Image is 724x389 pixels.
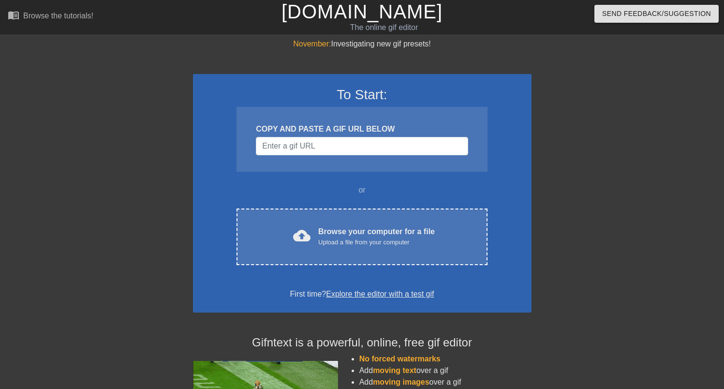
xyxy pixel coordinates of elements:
a: Browse the tutorials! [8,9,93,24]
div: Upload a file from your computer [318,238,435,247]
div: or [218,184,506,196]
h3: To Start: [206,87,519,103]
span: moving text [373,366,416,374]
div: Browse your computer for a file [318,226,435,247]
span: Send Feedback/Suggestion [602,8,711,20]
span: moving images [373,378,429,386]
li: Add over a gif [359,376,532,388]
span: menu_book [8,9,19,21]
li: Add over a gif [359,365,532,376]
div: The online gif editor [246,22,522,33]
span: No forced watermarks [359,355,441,363]
span: November: [293,40,331,48]
a: Explore the editor with a test gif [326,290,434,298]
div: COPY AND PASTE A GIF URL BELOW [256,123,468,135]
div: Browse the tutorials! [23,12,93,20]
button: Send Feedback/Suggestion [594,5,719,23]
span: cloud_upload [293,227,310,244]
input: Username [256,137,468,155]
h4: Gifntext is a powerful, online, free gif editor [193,336,532,350]
div: Investigating new gif presets! [193,38,532,50]
div: First time? [206,288,519,300]
a: [DOMAIN_NAME] [281,1,443,22]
